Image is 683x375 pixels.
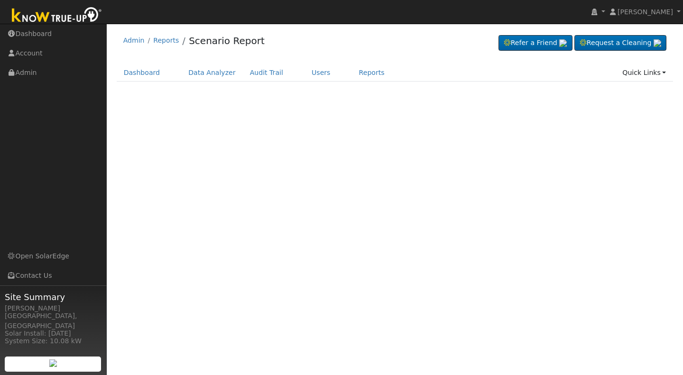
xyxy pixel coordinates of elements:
span: Site Summary [5,291,102,303]
a: Reports [352,64,392,82]
img: retrieve [49,359,57,367]
a: Dashboard [117,64,167,82]
div: System Size: 10.08 kW [5,336,102,346]
a: Admin [123,37,145,44]
a: Users [305,64,338,82]
a: Scenario Report [189,35,265,46]
div: [PERSON_NAME] [5,303,102,313]
span: [PERSON_NAME] [618,8,673,16]
a: Audit Trail [243,64,290,82]
img: retrieve [654,39,661,47]
img: retrieve [559,39,567,47]
a: Reports [153,37,179,44]
a: Quick Links [615,64,673,82]
a: Refer a Friend [498,35,572,51]
a: Request a Cleaning [574,35,666,51]
img: Know True-Up [7,5,107,27]
a: Data Analyzer [181,64,243,82]
div: Solar Install: [DATE] [5,329,102,338]
div: [GEOGRAPHIC_DATA], [GEOGRAPHIC_DATA] [5,311,102,331]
